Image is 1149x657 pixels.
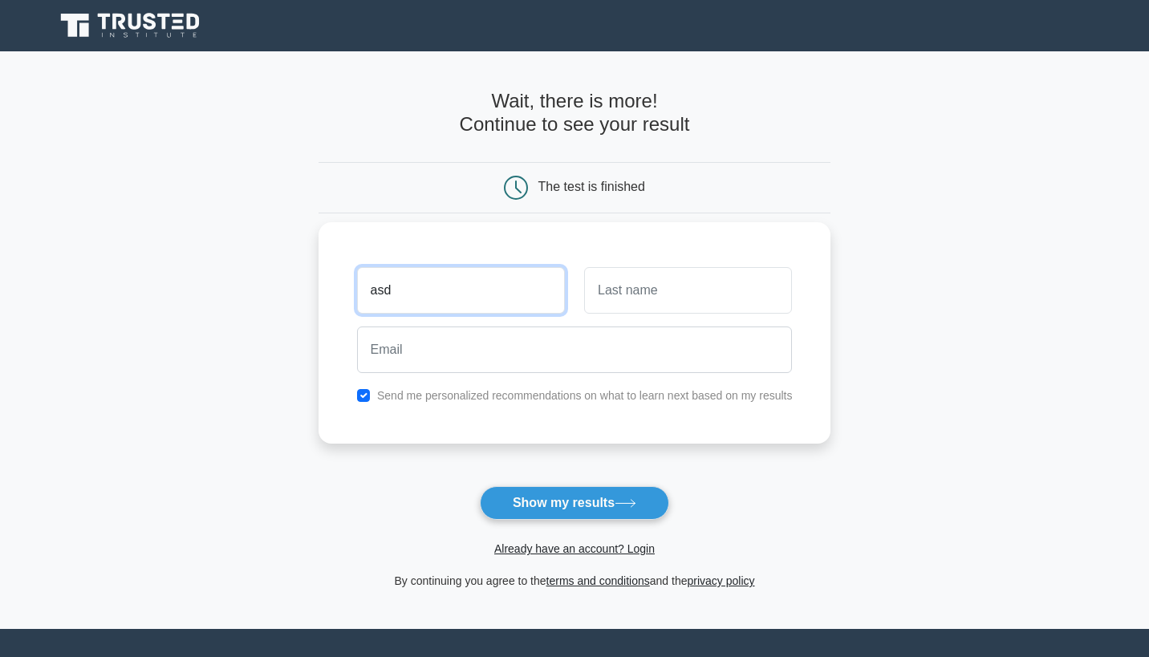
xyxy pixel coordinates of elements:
[357,267,565,314] input: First name
[319,90,831,136] h4: Wait, there is more! Continue to see your result
[688,574,755,587] a: privacy policy
[377,389,793,402] label: Send me personalized recommendations on what to learn next based on my results
[546,574,650,587] a: terms and conditions
[584,267,792,314] input: Last name
[357,326,793,373] input: Email
[309,571,841,590] div: By continuing you agree to the and the
[538,180,645,193] div: The test is finished
[494,542,655,555] a: Already have an account? Login
[480,486,669,520] button: Show my results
